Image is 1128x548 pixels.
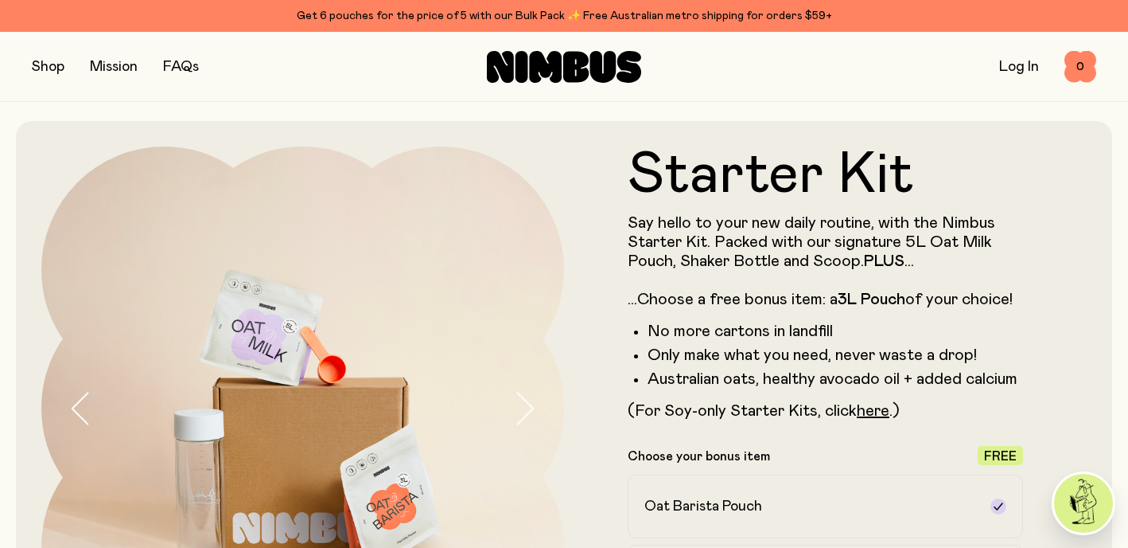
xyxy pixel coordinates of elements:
[999,60,1039,74] a: Log In
[32,6,1096,25] div: Get 6 pouches for the price of 5 with our Bulk Pack ✨ Free Australian metro shipping for orders $59+
[628,147,1023,204] h1: Starter Kit
[648,346,1023,365] li: Only make what you need, never waste a drop!
[984,450,1017,463] span: Free
[861,292,905,307] strong: Pouch
[628,401,1023,421] p: (For Soy-only Starter Kits, click .)
[648,370,1023,389] li: Australian oats, healthy avocado oil + added calcium
[1054,474,1113,533] img: agent
[648,322,1023,341] li: No more cartons in landfill
[644,497,762,516] h2: Oat Barista Pouch
[864,253,904,269] strong: PLUS
[838,292,857,307] strong: 3L
[628,213,1023,309] p: Say hello to your new daily routine, with the Nimbus Starter Kit. Packed with our signature 5L Oa...
[163,60,199,74] a: FAQs
[90,60,138,74] a: Mission
[628,448,770,464] p: Choose your bonus item
[1064,51,1096,83] button: 0
[857,403,889,419] a: here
